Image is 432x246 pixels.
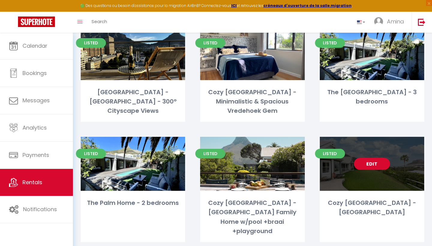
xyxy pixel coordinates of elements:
[387,18,404,25] span: Amina
[22,42,47,49] span: Calendar
[315,149,345,158] span: Listed
[22,97,50,104] span: Messages
[263,3,352,8] a: créneaux d'ouverture de la salle migration
[370,12,412,33] a: ... Amina
[76,149,106,158] span: Listed
[200,88,304,116] div: Cozy [GEOGRAPHIC_DATA] - Minimalistic & Spacious Vredehoek Gem
[231,3,237,8] a: ICI
[418,18,425,26] img: logout
[22,178,42,186] span: Rentals
[195,38,225,48] span: Listed
[87,12,112,33] a: Search
[81,88,185,116] div: [GEOGRAPHIC_DATA] - [GEOGRAPHIC_DATA] - 300° Cityscape Views
[91,18,107,25] span: Search
[22,69,47,77] span: Bookings
[354,158,390,170] a: Edit
[22,124,47,131] span: Analytics
[22,151,49,159] span: Payments
[315,38,345,48] span: Listed
[76,38,106,48] span: Listed
[23,205,57,213] span: Notifications
[374,17,383,26] img: ...
[320,198,424,217] div: Cozy [GEOGRAPHIC_DATA] - [GEOGRAPHIC_DATA]
[200,198,304,236] div: Cozy [GEOGRAPHIC_DATA] - [GEOGRAPHIC_DATA] Family Home w/pool +braai +playground
[81,198,185,208] div: The Palm Home - 2 bedrooms
[5,2,23,20] button: Ouvrir le widget de chat LiveChat
[320,88,424,106] div: The [GEOGRAPHIC_DATA] - 3 bedrooms
[18,16,55,27] img: Super Booking
[195,149,225,158] span: Listed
